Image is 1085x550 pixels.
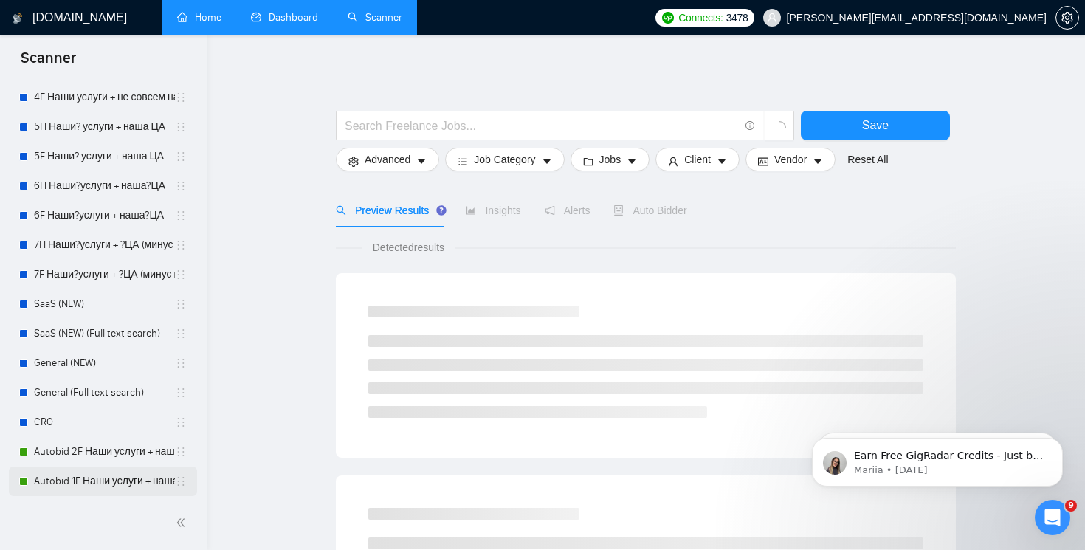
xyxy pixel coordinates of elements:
[175,416,187,428] span: holder
[175,151,187,162] span: holder
[1055,12,1079,24] a: setting
[758,156,768,167] span: idcard
[9,230,197,260] li: 7H Наши?услуги + ?ЦА (минус наша ЦА)
[34,378,175,408] a: General (Full text search)
[175,269,187,281] span: holder
[175,357,187,369] span: holder
[9,467,197,496] li: Autobid 1F Наши услуги + наша ЦА
[466,204,520,216] span: Insights
[9,47,88,78] span: Scanner
[175,298,187,310] span: holder
[34,142,175,171] a: 5F Наши? услуги + наша ЦА
[801,111,950,140] button: Save
[9,378,197,408] li: General (Full text search)
[175,121,187,133] span: holder
[175,239,187,251] span: holder
[684,151,711,168] span: Client
[9,201,197,230] li: 6F Наши?услуги + наша?ЦА
[34,230,175,260] a: 7H Наши?услуги + ?ЦА (минус наша ЦА)
[34,467,175,496] a: Autobid 1F Наши услуги + наша ЦА
[862,116,889,134] span: Save
[13,7,23,30] img: logo
[336,148,439,171] button: settingAdvancedcaret-down
[745,148,836,171] button: idcardVendorcaret-down
[9,319,197,348] li: SaaS (NEW) (Full text search)
[773,121,786,134] span: loading
[545,205,555,216] span: notification
[1035,500,1070,535] iframe: Intercom live chat
[790,407,1085,510] iframe: Intercom notifications message
[474,151,535,168] span: Job Category
[9,348,197,378] li: General (NEW)
[545,204,590,216] span: Alerts
[345,117,739,135] input: Search Freelance Jobs...
[847,151,888,168] a: Reset All
[9,171,197,201] li: 6H Наши?услуги + наша?ЦА
[175,92,187,103] span: holder
[813,156,823,167] span: caret-down
[678,10,723,26] span: Connects:
[9,260,197,289] li: 7F Наши?услуги + ?ЦА (минус наша ЦА)
[175,387,187,399] span: holder
[435,204,448,217] div: Tooltip anchor
[599,151,621,168] span: Jobs
[9,408,197,437] li: CRO
[175,446,187,458] span: holder
[767,13,777,23] span: user
[177,11,221,24] a: homeHome
[9,112,197,142] li: 5H Наши? услуги + наша ЦА
[445,148,564,171] button: barsJob Categorycaret-down
[9,437,197,467] li: Autobid 2F Наши услуги + наша?ЦА
[416,156,427,167] span: caret-down
[1055,6,1079,30] button: setting
[627,156,637,167] span: caret-down
[613,205,624,216] span: robot
[34,201,175,230] a: 6F Наши?услуги + наша?ЦА
[34,112,175,142] a: 5H Наши? услуги + наша ЦА
[466,205,476,216] span: area-chart
[583,156,593,167] span: folder
[176,515,190,530] span: double-left
[348,11,402,24] a: searchScanner
[336,204,442,216] span: Preview Results
[655,148,740,171] button: userClientcaret-down
[34,260,175,289] a: 7F Наши?услуги + ?ЦА (минус наша ЦА)
[175,210,187,221] span: holder
[365,151,410,168] span: Advanced
[1065,500,1077,512] span: 9
[34,319,175,348] a: SaaS (NEW) (Full text search)
[458,156,468,167] span: bars
[336,205,346,216] span: search
[348,156,359,167] span: setting
[251,11,318,24] a: dashboardDashboard
[571,148,650,171] button: folderJobscaret-down
[362,239,455,255] span: Detected results
[717,156,727,167] span: caret-down
[34,437,175,467] a: Autobid 2F Наши услуги + наша?ЦА
[34,289,175,319] a: SaaS (NEW)
[613,204,686,216] span: Auto Bidder
[1056,12,1078,24] span: setting
[9,289,197,319] li: SaaS (NEW)
[34,171,175,201] a: 6H Наши?услуги + наша?ЦА
[9,83,197,112] li: 4F Наши услуги + не совсем наша ЦА (минус наша ЦА)
[34,348,175,378] a: General (NEW)
[668,156,678,167] span: user
[542,156,552,167] span: caret-down
[726,10,748,26] span: 3478
[175,475,187,487] span: holder
[774,151,807,168] span: Vendor
[175,180,187,192] span: holder
[34,408,175,437] a: CRO
[745,121,755,131] span: info-circle
[34,83,175,112] a: 4F Наши услуги + не совсем наша ЦА (минус наша ЦА)
[175,328,187,340] span: holder
[9,142,197,171] li: 5F Наши? услуги + наша ЦА
[662,12,674,24] img: upwork-logo.png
